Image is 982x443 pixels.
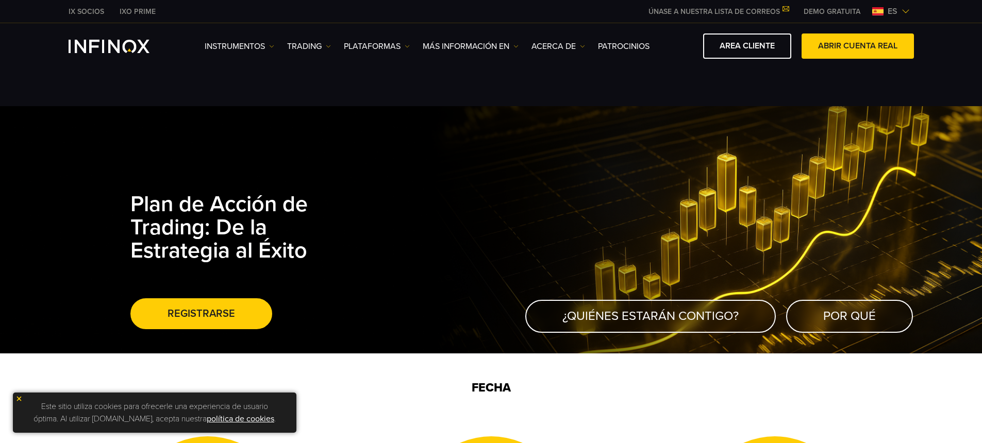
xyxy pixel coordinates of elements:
a: ABRIR CUENTA REAL [802,33,914,59]
a: TRADING [287,40,331,53]
a: ÚNASE A NUESTRA LISTA DE CORREOS [641,7,796,16]
p: Este sitio utiliza cookies para ofrecerle una experiencia de usuario óptima. Al utilizar [DOMAIN_... [18,398,291,428]
p: FECHA [130,379,852,397]
a: PLATAFORMAS [344,40,410,53]
a: Patrocinios [598,40,650,53]
a: Instrumentos [205,40,274,53]
span: Plan de Acción de Trading: De la Estrategia al Éxito [130,191,308,264]
img: yellow close icon [15,395,23,402]
a: INFINOX MENU [796,6,868,17]
a: POR QUÉ [786,300,913,333]
a: ACERCA DE [531,40,585,53]
a: INFINOX [112,6,163,17]
a: AREA CLIENTE [703,33,791,59]
a: Registrarse [130,298,272,329]
a: Más información en [423,40,519,53]
a: INFINOX Logo [69,40,174,53]
span: es [884,5,902,18]
a: INFINOX [61,6,112,17]
a: política de cookies [207,414,274,424]
a: ¿Quiénes estarán contigo? [525,300,776,333]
